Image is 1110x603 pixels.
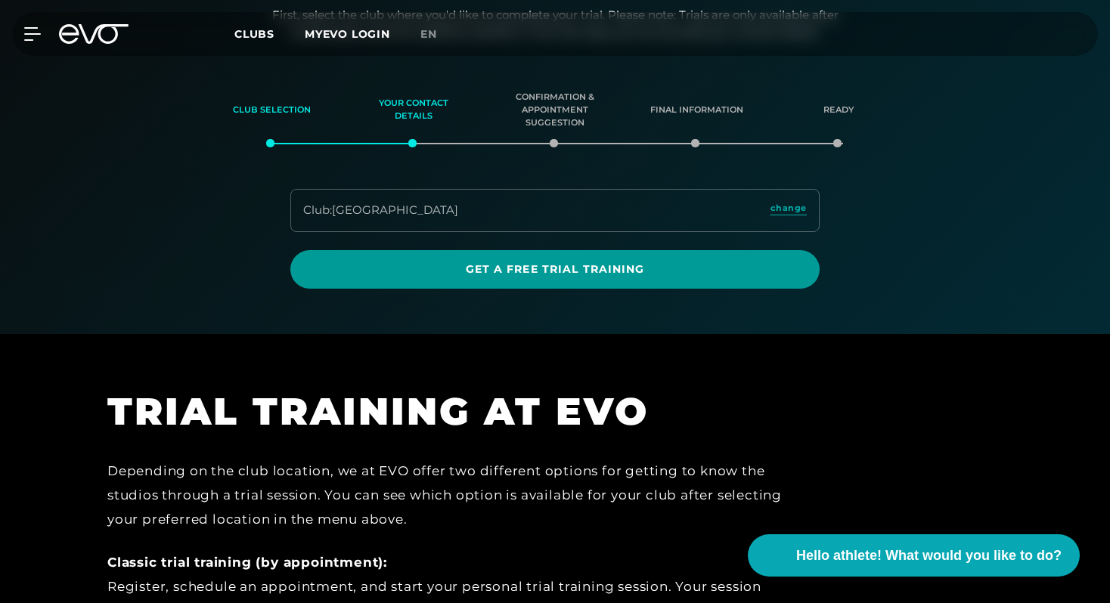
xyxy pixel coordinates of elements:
[748,534,1080,577] button: Hello athlete! What would you like to do?
[420,26,455,43] a: en
[303,203,330,217] font: Club
[107,388,649,434] font: TRIAL TRAINING AT EVO
[796,548,1062,563] font: Hello athlete! What would you like to do?
[234,26,305,41] a: Clubs
[823,104,854,115] font: Ready
[290,250,820,289] a: Get a free trial training
[466,262,645,276] font: Get a free trial training
[305,27,390,41] a: MYEVO LOGIN
[107,463,782,527] font: Depending on the club location, we at EVO offer two different options for getting to know the stu...
[420,27,437,41] font: en
[770,203,807,213] font: change
[650,104,743,115] font: Final information
[332,203,458,217] font: [GEOGRAPHIC_DATA]
[379,97,448,121] font: Your contact details
[107,555,387,570] font: Classic trial training (by appointment):
[330,203,332,217] font: :
[234,27,274,41] font: Clubs
[516,91,594,128] font: Confirmation & appointment suggestion
[770,202,807,219] a: change
[233,104,311,115] font: Club selection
